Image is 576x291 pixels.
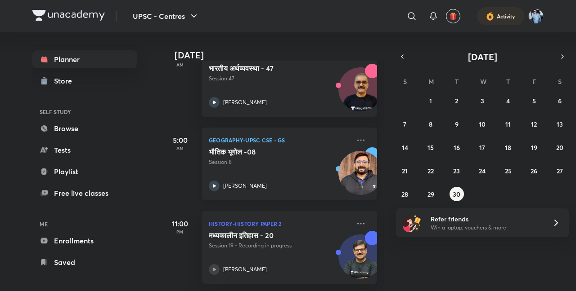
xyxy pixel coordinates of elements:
abbr: Sunday [403,77,407,86]
img: activity [486,11,494,22]
a: Saved [32,253,137,271]
a: Company Logo [32,10,105,23]
button: September 14, 2025 [398,140,412,154]
abbr: September 30, 2025 [453,190,460,198]
abbr: Thursday [506,77,510,86]
button: avatar [446,9,460,23]
button: September 25, 2025 [501,163,515,178]
abbr: Friday [532,77,536,86]
img: Avatar [339,239,382,282]
h4: [DATE] [175,50,386,61]
abbr: September 14, 2025 [402,143,408,152]
button: September 12, 2025 [527,117,541,131]
abbr: September 29, 2025 [427,190,434,198]
button: [DATE] [409,50,556,63]
abbr: September 4, 2025 [506,97,510,105]
abbr: September 6, 2025 [558,97,562,105]
button: September 4, 2025 [501,93,515,108]
p: Session 47 [209,75,350,83]
a: Planner [32,50,137,68]
abbr: September 2, 2025 [455,97,458,105]
button: September 22, 2025 [423,163,438,178]
button: September 27, 2025 [553,163,567,178]
abbr: September 18, 2025 [505,143,511,152]
h5: भारतीय अर्थव्यवस्था - 47 [209,64,321,73]
abbr: September 12, 2025 [531,120,537,128]
abbr: September 23, 2025 [453,167,460,175]
button: September 20, 2025 [553,140,567,154]
abbr: September 20, 2025 [556,143,563,152]
img: Avatar [339,72,382,115]
abbr: Monday [428,77,434,86]
abbr: September 15, 2025 [427,143,434,152]
button: September 18, 2025 [501,140,515,154]
abbr: September 24, 2025 [479,167,486,175]
abbr: September 22, 2025 [427,167,434,175]
img: Shipu [528,9,544,24]
button: September 21, 2025 [398,163,412,178]
p: [PERSON_NAME] [223,98,267,106]
p: Session 8 [209,158,350,166]
h5: 5:00 [162,135,198,145]
button: UPSC - Centres [127,7,205,25]
abbr: September 16, 2025 [454,143,460,152]
button: September 24, 2025 [475,163,490,178]
abbr: September 25, 2025 [505,167,512,175]
button: September 7, 2025 [398,117,412,131]
button: September 30, 2025 [450,187,464,201]
a: Store [32,72,137,90]
button: September 1, 2025 [423,93,438,108]
div: Store [54,75,77,86]
abbr: September 11, 2025 [505,120,511,128]
button: September 29, 2025 [423,187,438,201]
abbr: Wednesday [480,77,486,86]
a: Tests [32,141,137,159]
p: AM [162,145,198,151]
p: PM [162,229,198,234]
abbr: September 21, 2025 [402,167,408,175]
a: Browse [32,119,137,137]
button: September 26, 2025 [527,163,541,178]
button: September 17, 2025 [475,140,490,154]
p: [PERSON_NAME] [223,182,267,190]
abbr: September 17, 2025 [479,143,485,152]
h5: 11:00 [162,218,198,229]
a: Playlist [32,163,137,181]
button: September 10, 2025 [475,117,490,131]
p: Session 19 • Recording in progress [209,242,350,250]
abbr: September 28, 2025 [401,190,408,198]
abbr: Tuesday [455,77,459,86]
button: September 6, 2025 [553,93,567,108]
h5: मध्यकालीन इतिहास - 20 [209,231,321,240]
img: avatar [449,12,457,20]
a: Free live classes [32,184,137,202]
img: Company Logo [32,10,105,21]
p: [PERSON_NAME] [223,265,267,273]
button: September 15, 2025 [423,140,438,154]
abbr: September 5, 2025 [532,97,536,105]
abbr: September 8, 2025 [429,120,432,128]
span: [DATE] [468,51,497,63]
h5: भौतिक भूगोल -08 [209,147,321,156]
abbr: September 13, 2025 [557,120,563,128]
button: September 8, 2025 [423,117,438,131]
a: Enrollments [32,232,137,250]
abbr: September 26, 2025 [531,167,537,175]
abbr: September 19, 2025 [531,143,537,152]
button: September 28, 2025 [398,187,412,201]
button: September 16, 2025 [450,140,464,154]
abbr: September 27, 2025 [557,167,563,175]
button: September 3, 2025 [475,93,490,108]
abbr: September 10, 2025 [479,120,486,128]
button: September 9, 2025 [450,117,464,131]
abbr: Saturday [558,77,562,86]
abbr: September 1, 2025 [429,97,432,105]
h6: Refer friends [431,214,541,224]
button: September 19, 2025 [527,140,541,154]
button: September 11, 2025 [501,117,515,131]
h6: ME [32,216,137,232]
p: Geography-UPSC CSE - GS [209,135,350,145]
abbr: September 3, 2025 [481,97,484,105]
p: History-History Paper 2 [209,218,350,229]
p: AM [162,62,198,67]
